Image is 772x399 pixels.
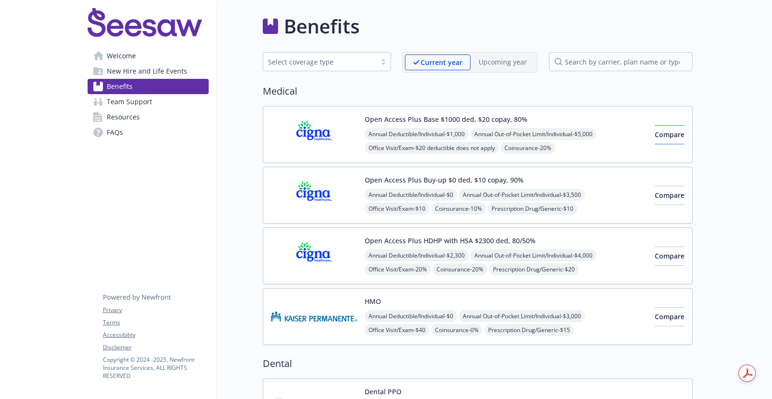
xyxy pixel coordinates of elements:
[470,54,535,70] span: Upcoming year
[88,64,209,79] a: New Hire and Life Events
[655,125,684,144] button: Compare
[107,64,187,79] span: New Hire and Life Events
[103,343,208,352] a: Disclaimer
[459,189,585,201] span: Annual Out-of-Pocket Limit/Individual - $3,500
[107,48,136,64] span: Welcome
[284,12,359,41] h1: Benefits
[107,109,140,125] span: Resources
[365,387,402,397] button: Dental PPO
[655,186,684,205] button: Compare
[88,109,209,125] a: Resources
[103,356,208,380] p: Copyright © 2024 - 2025 , Newfront Insurance Services, ALL RIGHTS RESERVED
[103,318,208,327] a: Terms
[365,249,469,261] span: Annual Deductible/Individual - $2,300
[365,324,429,336] span: Office Visit/Exam - $40
[655,312,684,321] span: Compare
[88,48,209,64] a: Welcome
[484,324,574,336] span: Prescription Drug/Generic - $15
[107,125,123,140] span: FAQs
[365,114,527,124] button: Open Access Plus Base $1000 ded, $20 copay, 80%
[271,236,357,276] img: CIGNA carrier logo
[470,128,596,140] span: Annual Out-of-Pocket Limit/Individual - $5,000
[271,114,357,155] img: CIGNA carrier logo
[271,296,357,337] img: Kaiser Permanente Insurance Company carrier logo
[365,128,469,140] span: Annual Deductible/Individual - $1,000
[655,247,684,266] button: Compare
[365,296,381,306] button: HMO
[470,249,596,261] span: Annual Out-of-Pocket Limit/Individual - $4,000
[365,189,457,201] span: Annual Deductible/Individual - $0
[88,79,209,94] a: Benefits
[365,236,536,246] button: Open Access Plus HDHP with HSA $2300 ded, 80/50%
[268,57,371,67] div: Select coverage type
[107,79,133,94] span: Benefits
[488,203,577,215] span: Prescription Drug/Generic - $10
[433,263,487,275] span: Coinsurance - 20%
[88,125,209,140] a: FAQs
[655,130,684,139] span: Compare
[365,310,457,322] span: Annual Deductible/Individual - $0
[421,57,462,67] p: Current year
[549,52,693,71] input: search by carrier, plan name or type
[655,191,684,200] span: Compare
[365,203,429,215] span: Office Visit/Exam - $10
[655,307,684,326] button: Compare
[103,306,208,314] a: Privacy
[655,251,684,260] span: Compare
[365,175,524,185] button: Open Access Plus Buy-up $0 ded, $10 copay, 90%
[365,142,499,154] span: Office Visit/Exam - $20 deductible does not apply
[431,203,486,215] span: Coinsurance - 10%
[459,310,585,322] span: Annual Out-of-Pocket Limit/Individual - $3,000
[263,356,693,371] h2: Dental
[479,57,527,67] p: Upcoming year
[365,263,431,275] span: Office Visit/Exam - 20%
[107,94,152,109] span: Team Support
[103,331,208,339] a: Accessibility
[489,263,579,275] span: Prescription Drug/Generic - $20
[271,175,357,216] img: CIGNA carrier logo
[501,142,555,154] span: Coinsurance - 20%
[88,94,209,109] a: Team Support
[263,84,693,98] h2: Medical
[431,324,482,336] span: Coinsurance - 0%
